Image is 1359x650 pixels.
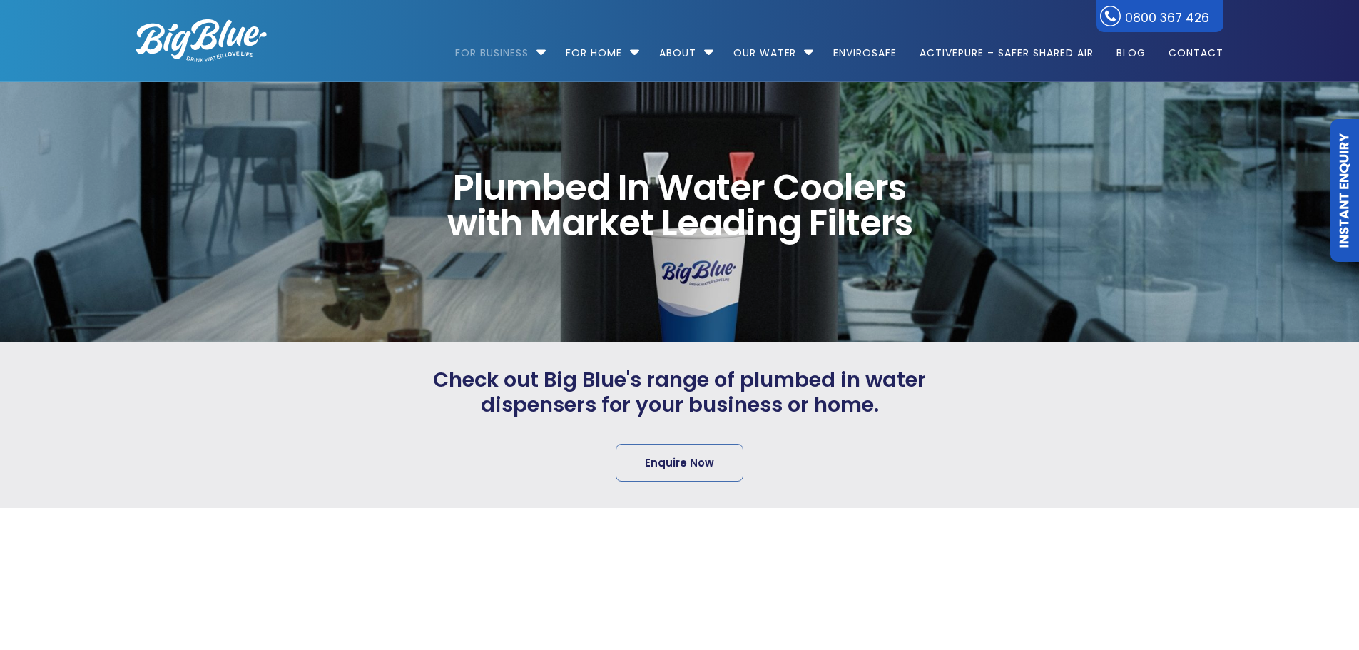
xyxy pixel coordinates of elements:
[616,444,743,482] a: Enquire Now
[421,170,939,241] span: Plumbed In Water Coolers with Market Leading Filters
[1330,119,1359,262] a: Instant Enquiry
[136,19,267,62] img: logo
[414,367,945,417] span: Check out Big Blue's range of plumbed in water dispensers for your business or home.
